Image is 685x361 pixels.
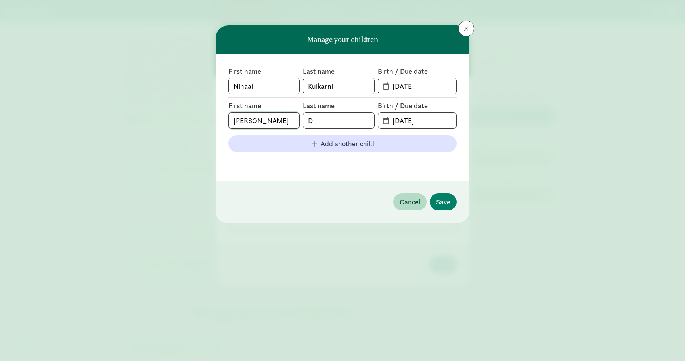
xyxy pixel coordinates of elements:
label: Birth / Due date [378,101,457,111]
input: MM-DD-YYYY [388,78,456,94]
span: Cancel [400,197,420,207]
label: First name [228,101,300,111]
label: First name [228,67,300,76]
button: Save [430,193,457,210]
label: Last name [303,101,374,111]
input: MM-DD-YYYY [388,113,456,128]
span: Save [436,197,450,207]
span: Add another child [321,138,374,149]
label: Last name [303,67,374,76]
label: Birth / Due date [378,67,457,76]
button: Add another child [228,135,457,152]
button: Cancel [393,193,427,210]
h6: Manage your children [307,36,378,44]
